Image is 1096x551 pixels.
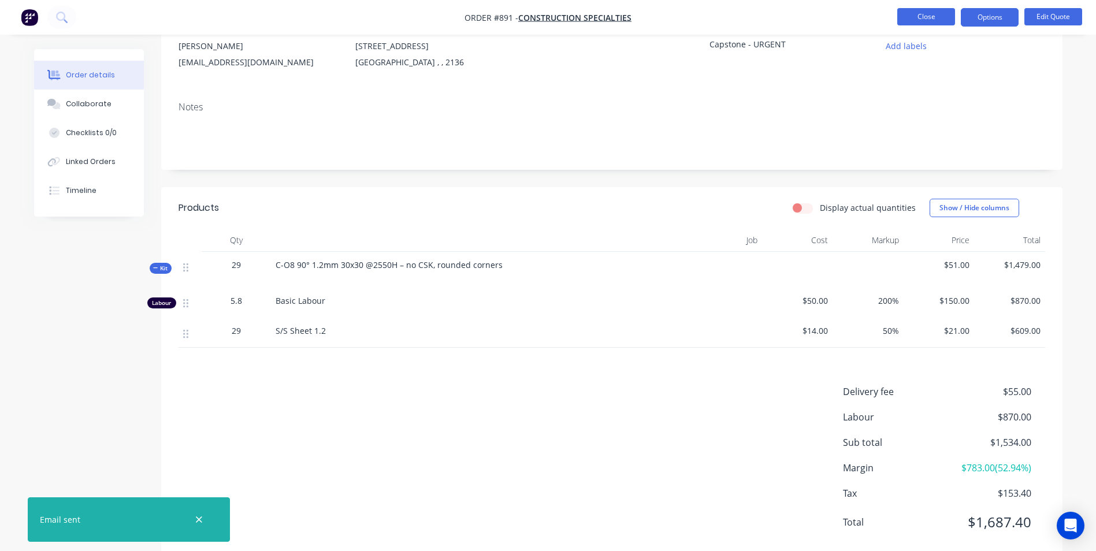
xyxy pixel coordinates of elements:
div: Job [675,229,762,252]
span: Margin [843,461,946,475]
button: Show / Hide columns [930,199,1019,217]
span: Basic Labour [276,295,325,306]
span: Sub total [843,435,946,449]
img: Factory [21,9,38,26]
span: Delivery fee [843,385,946,399]
div: Linked Orders [66,157,116,167]
label: Display actual quantities [820,202,916,214]
button: Add labels [880,38,933,54]
span: 200% [837,295,899,307]
button: Edit Quote [1024,8,1082,25]
span: $1,534.00 [945,435,1031,449]
span: $609.00 [979,325,1041,337]
div: Capstone - URGENT [709,38,854,54]
div: Checklists 0/0 [66,128,117,138]
div: Price [904,229,975,252]
div: Kit [150,263,172,274]
div: Markup [833,229,904,252]
span: Tax [843,486,946,500]
div: Open Intercom Messenger [1057,512,1084,539]
button: Options [961,8,1019,27]
span: 50% [837,325,899,337]
div: Order details [66,70,115,80]
span: $150.00 [908,295,970,307]
div: Notes [179,102,1045,113]
span: Total [843,515,946,529]
span: $14.00 [767,325,828,337]
span: $870.00 [979,295,1041,307]
a: Construction Specialties [518,12,631,23]
div: Timeline [66,185,96,196]
span: $153.40 [945,486,1031,500]
div: Collaborate [66,99,112,109]
div: Cost [762,229,833,252]
button: Linked Orders [34,147,144,176]
span: $783.00 ( 52.94 %) [945,461,1031,475]
div: [GEOGRAPHIC_DATA] , , 2136 [355,54,514,70]
div: Total [974,229,1045,252]
span: 5.8 [231,295,242,307]
button: Order details [34,61,144,90]
span: 29 [232,325,241,337]
div: Email sent [40,513,80,526]
span: Kit [153,264,168,273]
div: Qty [202,229,271,252]
div: Products [179,201,219,215]
span: $870.00 [945,410,1031,424]
div: [PERSON_NAME][EMAIL_ADDRESS][DOMAIN_NAME] [179,38,337,75]
div: [STREET_ADDRESS] [355,38,514,54]
div: Labour [147,297,176,308]
div: [EMAIL_ADDRESS][DOMAIN_NAME] [179,54,337,70]
span: Order #891 - [465,12,518,23]
div: [STREET_ADDRESS][GEOGRAPHIC_DATA] , , 2136 [355,38,514,75]
button: Checklists 0/0 [34,118,144,147]
span: $50.00 [767,295,828,307]
span: $51.00 [908,259,970,271]
span: 29 [232,259,241,271]
span: $1,687.40 [945,512,1031,533]
button: Timeline [34,176,144,205]
span: $1,479.00 [979,259,1041,271]
span: $55.00 [945,385,1031,399]
span: S/S Sheet 1.2 [276,325,326,336]
button: Close [897,8,955,25]
span: C-O8 90° 1.2mm 30x30 @2550H – no CSK, rounded corners [276,259,503,270]
span: Labour [843,410,946,424]
button: Collaborate [34,90,144,118]
div: [PERSON_NAME] [179,38,337,54]
span: $21.00 [908,325,970,337]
